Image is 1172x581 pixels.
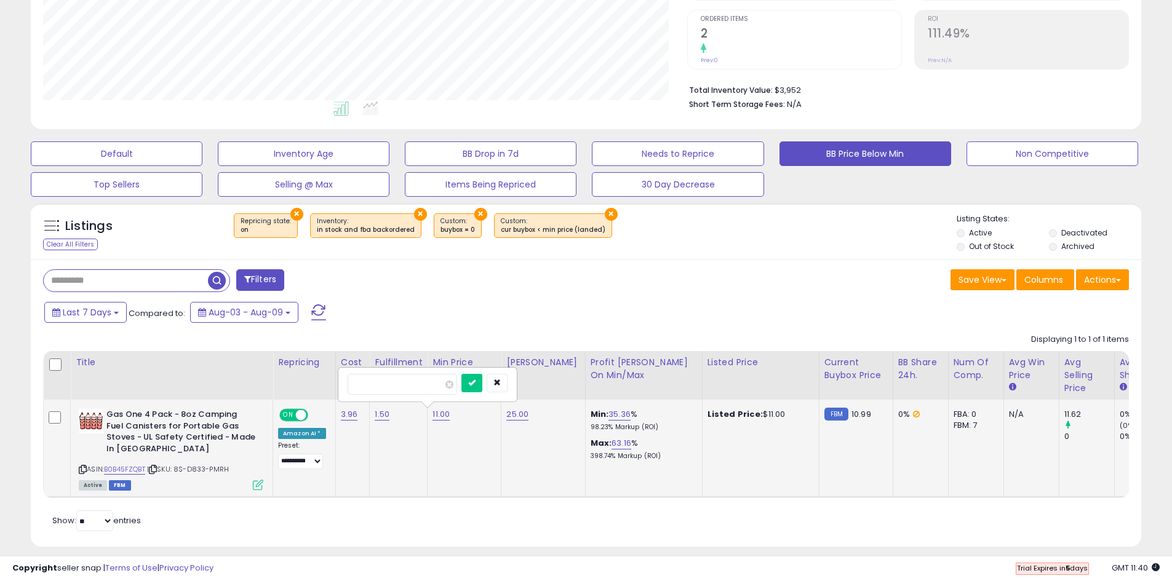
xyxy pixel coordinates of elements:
span: Inventory : [317,216,415,235]
div: Avg Selling Price [1064,356,1109,395]
span: Columns [1024,274,1063,286]
li: $3,952 [689,82,1120,97]
span: Repricing state : [241,216,291,235]
div: Amazon AI * [278,428,326,439]
div: in stock and fba backordered [317,226,415,234]
a: Terms of Use [105,562,157,574]
div: Listed Price [708,356,814,369]
img: 51UuVRoZprL._SL40_.jpg [79,409,103,433]
div: Current Buybox Price [824,356,888,382]
span: Compared to: [129,307,185,319]
span: Custom: [440,216,475,235]
div: Profit [PERSON_NAME] on Min/Max [591,356,697,382]
span: Custom: [501,216,605,235]
div: FBM: 7 [954,420,994,431]
button: BB Price Below Min [779,141,951,166]
a: B0B45FZQBT [104,464,145,475]
b: Short Term Storage Fees: [689,99,785,109]
div: N/A [1009,409,1050,420]
a: 63.16 [612,437,631,449]
div: 0% [1120,431,1170,442]
button: 30 Day Decrease [592,172,763,197]
a: 25.00 [506,408,528,421]
small: Prev: N/A [928,57,952,64]
h2: 2 [701,26,901,43]
button: Needs to Reprice [592,141,763,166]
div: [PERSON_NAME] [506,356,580,369]
div: 0% [1120,409,1170,420]
button: Default [31,141,202,166]
div: Fulfillment Cost [375,356,422,382]
a: Privacy Policy [159,562,213,574]
b: 5 [1066,563,1070,573]
div: Repricing [278,356,330,369]
button: Last 7 Days [44,302,127,323]
button: Filters [236,269,284,291]
span: Show: entries [52,515,141,526]
div: BB Share 24h. [898,356,943,382]
button: × [474,208,487,221]
button: Columns [1016,269,1074,290]
small: FBM [824,408,848,421]
div: buybox = 0 [440,226,475,234]
button: Save View [951,269,1015,290]
div: Preset: [278,441,326,469]
a: 11.00 [433,408,450,421]
div: FBA: 0 [954,409,994,420]
button: × [605,208,618,221]
h5: Listings [65,218,113,235]
div: cur buybox < min price (landed) [501,226,605,234]
div: $11.00 [708,409,810,420]
small: Avg BB Share. [1120,382,1127,393]
button: × [414,208,427,221]
span: ROI [928,16,1128,23]
div: Avg Win Price [1009,356,1054,382]
div: Title [76,356,268,369]
small: (0%) [1120,421,1137,430]
div: on [241,226,291,234]
div: Avg BB Share [1120,356,1165,382]
button: Top Sellers [31,172,202,197]
b: Listed Price: [708,408,763,420]
button: Non Competitive [967,141,1138,166]
div: 0 [1064,431,1114,442]
div: Clear All Filters [43,239,98,250]
button: Actions [1076,269,1129,290]
th: The percentage added to the cost of goods (COGS) that forms the calculator for Min & Max prices. [585,351,702,400]
label: Active [969,227,992,238]
span: Trial Expires in days [1017,563,1088,573]
span: Last 7 Days [63,306,111,318]
span: ON [281,410,296,421]
button: Items Being Repriced [405,172,576,197]
p: Listing States: [957,213,1141,225]
div: Num of Comp. [954,356,999,382]
div: seller snap | | [12,563,213,574]
div: 0% [898,409,939,420]
a: 35.36 [608,408,631,421]
p: 98.23% Markup (ROI) [591,423,693,432]
label: Archived [1061,241,1094,251]
span: Aug-03 - Aug-09 [209,306,283,318]
span: Ordered Items [701,16,901,23]
div: Min Price [433,356,496,369]
small: Avg Win Price. [1009,382,1016,393]
button: × [290,208,303,221]
div: Cost [341,356,365,369]
span: 10.99 [851,408,871,420]
a: 3.96 [341,408,358,421]
h2: 111.49% [928,26,1128,43]
span: | SKU: 8S-D833-PMRH [147,464,229,474]
b: Min: [591,408,609,420]
a: 1.50 [375,408,389,421]
strong: Copyright [12,562,57,574]
span: FBM [109,480,131,491]
button: Inventory Age [218,141,389,166]
span: 2025-08-17 11:40 GMT [1112,562,1160,574]
label: Out of Stock [969,241,1014,251]
button: Aug-03 - Aug-09 [190,302,298,323]
span: All listings currently available for purchase on Amazon [79,480,107,491]
b: Gas One 4 Pack - 8oz Camping Fuel Canisters for Portable Gas Stoves - UL Safety Certified - Made ... [106,409,256,457]
div: Displaying 1 to 1 of 1 items [1031,334,1129,346]
div: % [591,409,693,432]
div: 11.62 [1064,409,1114,420]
